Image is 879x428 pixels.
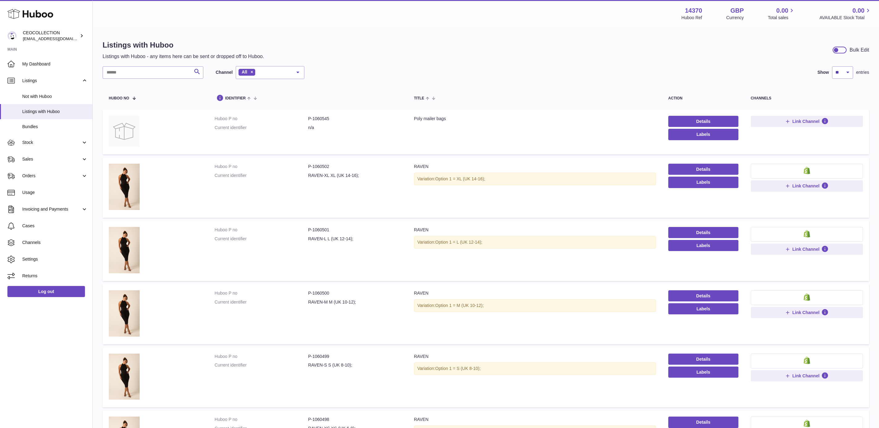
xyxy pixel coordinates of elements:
span: Channels [22,240,88,245]
span: All [242,69,247,74]
span: Link Channel [792,373,819,379]
div: Variation: [414,362,656,375]
span: identifier [225,96,246,100]
span: 0.00 [852,6,864,15]
div: action [668,96,738,100]
span: entries [856,69,869,75]
div: Currency [726,15,744,21]
button: Labels [668,240,738,251]
dt: Current identifier [215,173,308,178]
img: shopify-small.png [804,230,810,237]
span: Total sales [768,15,795,21]
div: Variation: [414,299,656,312]
button: Link Channel [751,116,863,127]
dd: RAVEN-M M (UK 10-12); [308,299,402,305]
span: Invoicing and Payments [22,206,81,212]
span: Listings with Huboo [22,109,88,115]
span: Cases [22,223,88,229]
span: Settings [22,256,88,262]
span: Link Channel [792,246,819,252]
a: Details [668,417,738,428]
div: channels [751,96,863,100]
dd: RAVEN-S S (UK 8-10); [308,362,402,368]
span: Not with Huboo [22,94,88,99]
dd: P-1060498 [308,417,402,422]
span: Link Channel [792,183,819,189]
strong: GBP [730,6,744,15]
button: Link Channel [751,244,863,255]
button: Labels [668,367,738,378]
div: RAVEN [414,417,656,422]
a: 0.00 AVAILABLE Stock Total [819,6,872,21]
span: Sales [22,156,81,162]
dt: Current identifier [215,362,308,368]
img: RAVEN [109,227,140,273]
div: Bulk Edit [850,47,869,53]
img: shopify-small.png [804,293,810,301]
div: Poly mailer bags [414,116,656,122]
dt: Current identifier [215,125,308,131]
button: Link Channel [751,180,863,191]
span: Option 1 = L (UK 12-14); [435,240,482,245]
div: Variation: [414,236,656,249]
img: RAVEN [109,164,140,210]
dd: RAVEN-XL XL (UK 14-16); [308,173,402,178]
button: Labels [668,177,738,188]
a: Details [668,354,738,365]
img: shopify-small.png [804,420,810,427]
dt: Huboo P no [215,290,308,296]
span: Option 1 = M (UK 10-12); [435,303,484,308]
span: Huboo no [109,96,129,100]
span: AVAILABLE Stock Total [819,15,872,21]
div: RAVEN [414,290,656,296]
dd: P-1060499 [308,354,402,359]
button: Link Channel [751,370,863,381]
dd: n/a [308,125,402,131]
a: Details [668,116,738,127]
img: RAVEN [109,290,140,337]
span: Link Channel [792,310,819,315]
span: Usage [22,190,88,195]
button: Labels [668,303,738,314]
div: Variation: [414,173,656,185]
dd: P-1060545 [308,116,402,122]
dt: Current identifier [215,299,308,305]
dt: Huboo P no [215,354,308,359]
strong: 14370 [685,6,702,15]
p: Listings with Huboo - any items here can be sent or dropped off to Huboo. [103,53,264,60]
span: Stock [22,140,81,145]
dd: P-1060500 [308,290,402,296]
div: Huboo Ref [682,15,702,21]
div: RAVEN [414,164,656,170]
a: Log out [7,286,85,297]
span: [EMAIL_ADDRESS][DOMAIN_NAME] [23,36,91,41]
span: Orders [22,173,81,179]
a: 0.00 Total sales [768,6,795,21]
label: Channel [216,69,233,75]
dd: RAVEN-L L (UK 12-14); [308,236,402,242]
img: internalAdmin-14370@internal.huboo.com [7,31,17,40]
label: Show [818,69,829,75]
span: Listings [22,78,81,84]
img: shopify-small.png [804,167,810,174]
span: Returns [22,273,88,279]
dt: Huboo P no [215,417,308,422]
dd: P-1060501 [308,227,402,233]
dd: P-1060502 [308,164,402,170]
a: Details [668,164,738,175]
h1: Listings with Huboo [103,40,264,50]
dt: Huboo P no [215,164,308,170]
dt: Huboo P no [215,227,308,233]
span: Option 1 = XL (UK 14-16); [435,176,485,181]
span: Bundles [22,124,88,130]
img: RAVEN [109,354,140,400]
a: Details [668,290,738,301]
div: CEOCOLLECTION [23,30,78,42]
div: RAVEN [414,354,656,359]
span: 0.00 [776,6,788,15]
img: Poly mailer bags [109,116,140,147]
span: Link Channel [792,119,819,124]
button: Link Channel [751,307,863,318]
span: My Dashboard [22,61,88,67]
dt: Huboo P no [215,116,308,122]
